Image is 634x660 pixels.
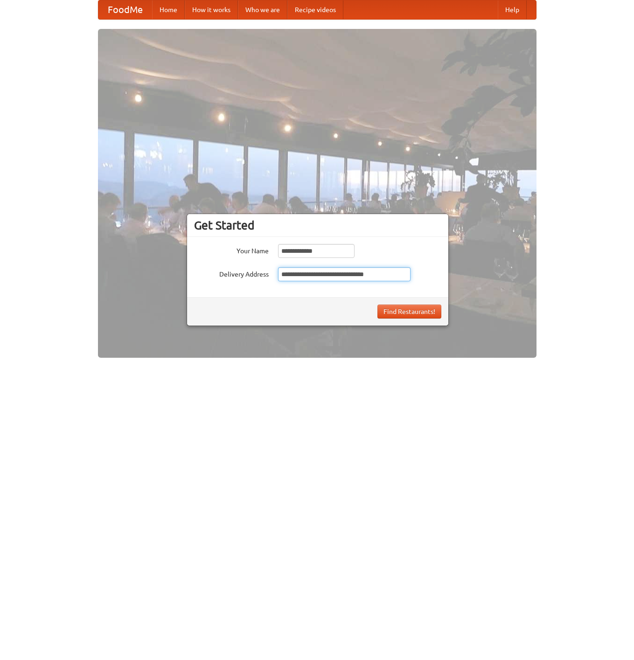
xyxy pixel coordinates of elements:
a: FoodMe [98,0,152,19]
a: Home [152,0,185,19]
a: Help [498,0,527,19]
a: Recipe videos [287,0,343,19]
a: Who we are [238,0,287,19]
h3: Get Started [194,218,441,232]
button: Find Restaurants! [377,305,441,319]
label: Your Name [194,244,269,256]
a: How it works [185,0,238,19]
label: Delivery Address [194,267,269,279]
